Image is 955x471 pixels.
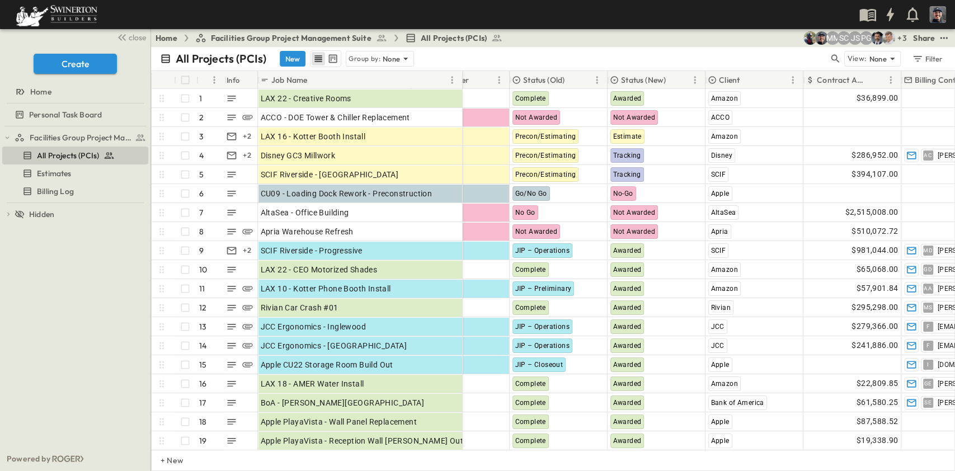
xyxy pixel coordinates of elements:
[857,282,898,295] span: $57,901.84
[2,166,146,181] a: Estimates
[567,74,579,86] button: Sort
[261,188,432,199] span: CU09 - Loading Dock Rework - Preconstruction
[13,3,100,26] img: 6c363589ada0b36f064d841b69d3a419a338230e66bb0a533688fa5cc3e9e735.png
[261,340,407,351] span: JCC Ergonomics - [GEOGRAPHIC_DATA]
[261,397,424,408] span: BoA - [PERSON_NAME][GEOGRAPHIC_DATA]
[711,285,738,293] span: Amazon
[857,377,898,390] span: $22,809.85
[924,402,932,403] span: SE
[924,307,933,308] span: MS
[261,93,351,104] span: LAX 22 - Creative Rooms
[261,112,410,123] span: ACCO - DOE Tower & Chiller Replacement
[515,285,572,293] span: JIP – Preliminary
[515,228,557,235] span: Not Awarded
[2,107,146,123] a: Personal Task Board
[711,171,726,178] span: SCIF
[515,380,546,388] span: Complete
[196,71,224,89] div: #
[199,93,202,104] p: 1
[405,32,502,44] a: All Projects (PCIs)
[2,182,148,200] div: Billing Logtest
[857,415,898,428] span: $87,588.52
[711,342,725,350] span: JCC
[851,149,898,162] span: $286,952.00
[199,340,206,351] p: 14
[851,244,898,257] span: $981,044.00
[199,283,205,294] p: 11
[711,114,730,121] span: ACCO
[156,32,177,44] a: Home
[711,228,728,235] span: Apria
[515,323,570,331] span: JIP – Operations
[445,73,459,87] button: Menu
[421,32,487,44] span: All Projects (PCIs)
[613,152,641,159] span: Tracking
[851,168,898,181] span: $394,107.00
[859,31,873,45] div: Pat Gil (pgil@swinerton.com)
[199,226,204,237] p: 8
[882,31,895,45] img: Aaron Anderson (aaron.anderson@swinerton.com)
[201,74,213,86] button: Sort
[845,206,898,219] span: $2,515,008.00
[897,32,909,44] p: + 3
[851,301,898,314] span: $295,298.00
[261,416,417,427] span: Apple PlayaVista - Wall Panel Replacement
[326,52,340,65] button: kanban view
[112,29,148,45] button: close
[869,53,887,64] p: None
[857,434,898,447] span: $19,338.90
[261,264,378,275] span: LAX 22 - CEO Motorized Shades
[515,304,546,312] span: Complete
[613,133,642,140] span: Estimate
[613,380,642,388] span: Awarded
[515,342,570,350] span: JIP – Operations
[711,399,764,407] span: Bank of America
[199,302,206,313] p: 12
[310,50,341,67] div: table view
[711,323,725,331] span: JCC
[613,342,642,350] span: Awarded
[515,266,546,274] span: Complete
[613,228,655,235] span: Not Awarded
[199,188,204,199] p: 6
[851,339,898,352] span: $241,886.00
[515,399,546,407] span: Complete
[241,244,254,257] div: + 2
[15,130,146,145] a: Facilities Group Project Management Suite
[668,74,680,86] button: Sort
[803,31,817,45] img: Joshua Whisenant (josh@tryroger.com)
[857,396,898,409] span: $61,580.25
[927,364,929,365] span: I
[199,378,206,389] p: 16
[261,359,393,370] span: Apple CU22 Storage Room Build Out
[312,52,325,65] button: row view
[924,383,932,384] span: GE
[2,183,146,199] a: Billing Log
[924,269,932,270] span: GD
[711,437,730,445] span: Apple
[613,95,642,102] span: Awarded
[224,71,258,89] div: Info
[471,74,483,86] button: Sort
[613,285,642,293] span: Awarded
[261,283,391,294] span: LAX 10 - Kotter Phone Booth Install
[241,149,254,162] div: + 2
[261,321,366,332] span: JCC Ergonomics - Inglewood
[742,74,754,86] button: Sort
[37,186,74,197] span: Billing Log
[711,152,732,159] span: Disney
[826,31,839,45] div: Monique Magallon (monique.magallon@swinerton.com)
[199,321,206,332] p: 13
[199,207,203,218] p: 7
[711,361,730,369] span: Apple
[309,74,322,86] button: Sort
[208,73,221,87] button: Menu
[199,264,207,275] p: 10
[2,147,148,164] div: All Projects (PCIs)test
[907,51,946,67] button: Filter
[719,74,740,86] p: Client
[711,247,726,255] span: SCIF
[613,304,642,312] span: Awarded
[199,435,206,446] p: 19
[261,378,364,389] span: LAX 18 - AMER Water Install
